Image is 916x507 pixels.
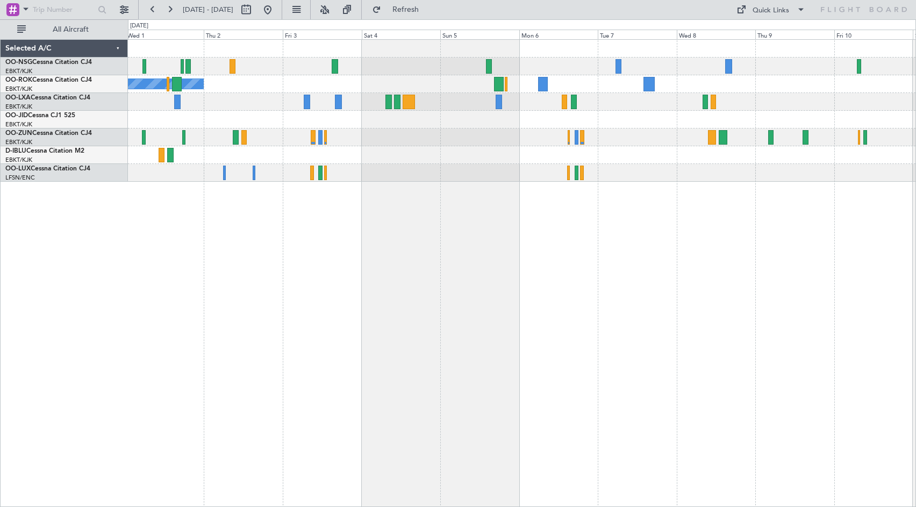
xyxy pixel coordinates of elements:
span: OO-LUX [5,166,31,172]
span: Refresh [383,6,428,13]
span: [DATE] - [DATE] [183,5,233,15]
a: EBKT/KJK [5,67,32,75]
div: Wed 1 [125,30,204,39]
div: Wed 8 [677,30,756,39]
a: EBKT/KJK [5,138,32,146]
a: OO-LXACessna Citation CJ4 [5,95,90,101]
a: D-IBLUCessna Citation M2 [5,148,84,154]
a: EBKT/KJK [5,156,32,164]
input: Trip Number [33,2,95,18]
span: OO-NSG [5,59,32,66]
a: OO-ZUNCessna Citation CJ4 [5,130,92,137]
a: OO-LUXCessna Citation CJ4 [5,166,90,172]
div: [DATE] [130,22,148,31]
a: OO-ROKCessna Citation CJ4 [5,77,92,83]
button: Refresh [367,1,432,18]
button: Quick Links [731,1,811,18]
button: All Aircraft [12,21,117,38]
span: D-IBLU [5,148,26,154]
div: Tue 7 [598,30,677,39]
span: OO-LXA [5,95,31,101]
a: EBKT/KJK [5,85,32,93]
div: Thu 9 [755,30,834,39]
a: OO-JIDCessna CJ1 525 [5,112,75,119]
span: All Aircraft [28,26,113,33]
div: Mon 6 [519,30,598,39]
span: OO-JID [5,112,28,119]
a: EBKT/KJK [5,120,32,128]
div: Quick Links [753,5,789,16]
div: Fri 10 [834,30,913,39]
span: OO-ROK [5,77,32,83]
span: OO-ZUN [5,130,32,137]
div: Thu 2 [204,30,283,39]
a: LFSN/ENC [5,174,35,182]
a: EBKT/KJK [5,103,32,111]
a: OO-NSGCessna Citation CJ4 [5,59,92,66]
div: Fri 3 [283,30,362,39]
div: Sat 4 [362,30,441,39]
div: Sun 5 [440,30,519,39]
